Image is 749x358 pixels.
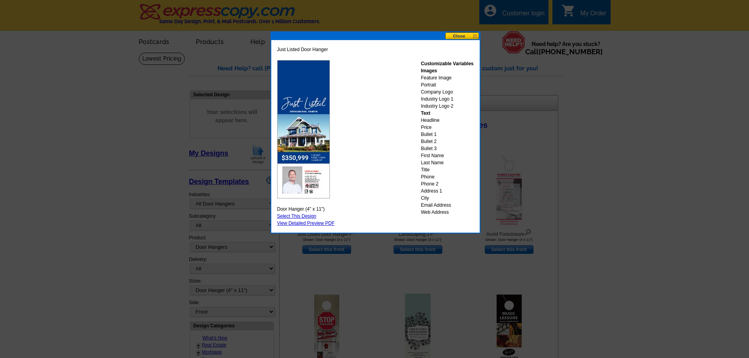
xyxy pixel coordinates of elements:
[277,60,330,198] img: GENDHF_JustListedHanger_SAMPLE.jpg
[277,206,325,213] span: Door Hanger (4" x 11")
[421,60,473,216] div: Feature Image Portrait Company Logo Industry Logo 1 Industry Logo 2 Headline Price Bullet 1 Bulle...
[421,110,430,116] strong: Text
[277,220,335,226] a: View Detailed Preview PDF
[277,213,317,219] a: Select This Design
[592,175,749,358] iframe: LiveChat chat widget
[277,46,328,53] span: Just Listed Door Hanger
[421,68,437,73] strong: Images
[421,61,473,66] strong: Customizable Variables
